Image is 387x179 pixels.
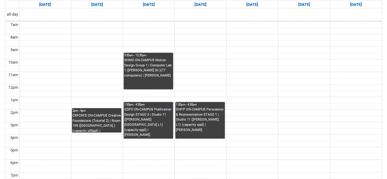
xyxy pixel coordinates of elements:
[124,53,173,58] div: 9:30am - 12:30pm
[9,122,19,128] div: 3pm
[9,34,19,40] div: 8am
[90,1,104,8] a: Go to October 13, 2025
[9,172,19,178] div: 7pm
[9,147,19,153] div: 5pm
[176,103,224,107] div: 1:30pm - 4:30pm
[38,1,52,8] a: Go to October 12, 2025
[142,1,156,8] a: Go to October 14, 2025
[6,11,19,17] span: all-day
[349,1,363,8] a: Go to October 18, 2025
[9,160,19,166] div: 6pm
[73,109,121,113] div: 2pm - 4pm
[7,84,19,91] div: 12pm
[297,1,311,8] a: Go to October 17, 2025
[124,103,173,107] div: 1:30pm - 4:30pm
[176,107,224,132] div: SHPP ON-CAMPUS Persuasion & Representation STAGE 1 | Studio 11 ([PERSON_NAME]. L1) (capacity xppl...
[73,113,121,132] div: CRFCRFS ON-CAMPUS Creative Foundations (Tutorial 2) | Room 105 ([GEOGRAPHIC_DATA].) (capacity x30...
[124,58,173,78] div: SHMD ON-CAMPUS Motion Design Group 1 | Computer Lab 1 ([PERSON_NAME] St.)(17 computers) | [PERSON...
[245,1,259,8] a: Go to October 16, 2025
[9,110,19,116] div: 2pm
[9,135,19,141] div: 4pm
[9,47,19,53] div: 9am
[9,22,19,28] div: 7am
[7,59,19,65] div: 10am
[193,1,208,8] a: Go to October 15, 2025
[124,107,173,137] div: GDP3 ON-CAMPUS Publication Design STAGE 3 | Studio 11 ([PERSON_NAME][GEOGRAPHIC_DATA] L1) (capaci...
[9,97,19,103] div: 1pm
[7,72,19,78] div: 11am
